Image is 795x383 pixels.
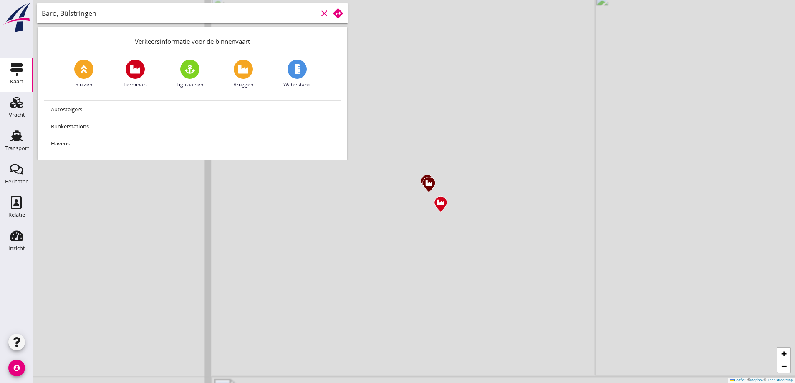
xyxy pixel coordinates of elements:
span: Bruggen [233,81,253,88]
img: logo-small.a267ee39.svg [2,2,32,33]
a: Bruggen [233,60,253,88]
div: Havens [51,138,334,148]
div: Autosteigers [51,104,334,114]
div: Berichten [5,179,29,184]
a: Leaflet [730,378,745,382]
a: Waterstand [283,60,310,88]
span: Sluizen [76,81,92,88]
span: + [781,348,787,359]
div: Kaart [10,79,23,84]
i: account_circle [8,360,25,376]
div: Transport [5,145,29,151]
div: © © [728,378,795,383]
div: Bunkerstations [51,121,334,131]
span: − [781,361,787,371]
input: Zoek faciliteit [42,7,318,20]
a: Sluizen [74,60,93,88]
a: Zoom in [777,348,790,360]
span: Terminals [124,81,147,88]
img: Marker [420,174,434,191]
div: Relatie [8,212,25,218]
div: Vracht [9,112,25,118]
i: clear [319,8,329,18]
span: Waterstand [283,81,310,88]
div: Inzicht [8,245,25,251]
a: Terminals [124,60,147,88]
a: Ligplaatsen [177,60,203,88]
a: Mapbox [750,378,764,382]
a: Zoom out [777,360,790,373]
span: Ligplaatsen [177,81,203,88]
div: Verkeersinformatie voor de binnenvaart [38,27,347,53]
a: OpenStreetMap [766,378,793,382]
img: Marker [421,176,436,193]
img: Marker [433,195,448,213]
